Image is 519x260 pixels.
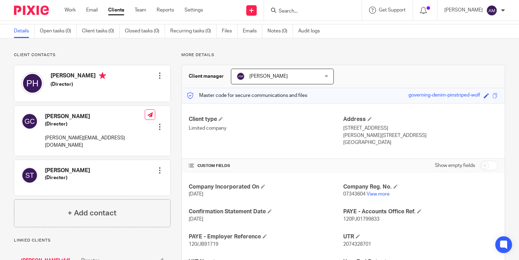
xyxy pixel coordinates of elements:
[187,92,307,99] p: Master code for secure communications and files
[45,113,145,120] h4: [PERSON_NAME]
[278,8,341,15] input: Search
[408,92,480,100] div: governing-denim-pinstriped-wolf
[45,135,145,149] p: [PERSON_NAME][EMAIL_ADDRESS][DOMAIN_NAME]
[343,132,498,139] p: [PERSON_NAME][STREET_ADDRESS]
[343,139,498,146] p: [GEOGRAPHIC_DATA]
[343,233,498,240] h4: UTR
[189,233,343,240] h4: PAYE - Employer Reference
[51,72,106,81] h4: [PERSON_NAME]
[125,24,165,38] a: Closed tasks (0)
[379,8,406,13] span: Get Support
[189,125,343,132] p: Limited company
[82,24,120,38] a: Client tasks (0)
[14,24,35,38] a: Details
[14,52,171,58] p: Client contacts
[343,192,366,197] span: 07343604
[236,72,245,81] img: svg%3E
[189,242,218,247] span: 120/JB91719
[86,7,98,14] a: Email
[21,113,38,130] img: svg%3E
[189,208,343,215] h4: Confirmation Statement Date
[108,7,124,14] a: Clients
[14,238,171,243] p: Linked clients
[486,5,497,16] img: svg%3E
[298,24,325,38] a: Audit logs
[45,121,145,128] h5: (Director)
[343,116,498,123] h4: Address
[14,6,49,15] img: Pixie
[189,192,203,197] span: [DATE]
[68,208,116,219] h4: + Add contact
[243,24,262,38] a: Emails
[435,162,475,169] label: Show empty fields
[189,183,343,191] h4: Company Incorporated On
[185,7,203,14] a: Settings
[189,73,224,80] h3: Client manager
[99,72,106,79] i: Primary
[21,72,44,94] img: svg%3E
[189,116,343,123] h4: Client type
[343,242,371,247] span: 2074328701
[343,208,498,215] h4: PAYE - Accounts Office Ref.
[343,183,498,191] h4: Company Reg. No.
[45,167,90,174] h4: [PERSON_NAME]
[157,7,174,14] a: Reports
[367,192,390,197] a: View more
[65,7,76,14] a: Work
[181,52,505,58] p: More details
[135,7,146,14] a: Team
[249,74,288,79] span: [PERSON_NAME]
[189,163,343,169] h4: CUSTOM FIELDS
[444,7,483,14] p: [PERSON_NAME]
[21,167,38,184] img: svg%3E
[170,24,217,38] a: Recurring tasks (0)
[268,24,293,38] a: Notes (0)
[40,24,77,38] a: Open tasks (0)
[51,81,106,88] h5: (Director)
[343,217,379,222] span: 120PJ01799833
[222,24,238,38] a: Files
[45,174,90,181] h5: (Director)
[189,217,203,222] span: [DATE]
[343,125,498,132] p: [STREET_ADDRESS]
